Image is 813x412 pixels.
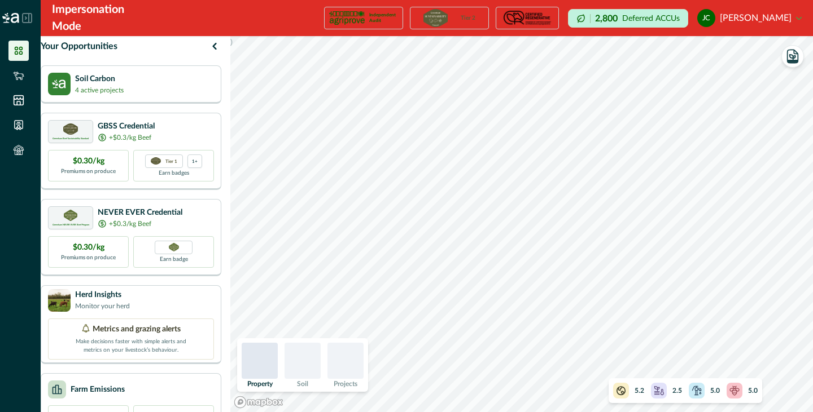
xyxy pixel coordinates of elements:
[53,138,89,140] p: Greenham Beef Sustainability Standard
[109,219,151,229] p: +$0.3/kg Beef
[757,358,813,412] iframe: Chat Widget
[53,224,89,226] p: Greenham NEVER EVER Beef Program
[697,5,802,32] button: justin costello[PERSON_NAME]
[160,254,188,264] p: Earn badge
[502,9,553,27] img: certification logo
[41,39,117,53] p: Your Opportunities
[75,289,130,301] p: Herd Insights
[423,9,447,27] img: certification logo
[192,157,198,165] p: 1+
[98,207,182,219] p: NEVER EVER Credential
[748,386,758,396] p: 5.0
[52,1,140,35] div: Impersonation Mode
[63,123,78,135] img: certification logo
[75,73,124,85] p: Soil Carbon
[369,12,398,24] p: Independent Audit
[64,210,78,221] img: certification logo
[159,168,189,178] p: Earn badges
[151,157,161,165] img: certification logo
[73,156,104,167] p: $0.30/kg
[93,324,181,335] p: Metrics and grazing alerts
[75,85,124,95] p: 4 active projects
[61,254,116,262] p: Premiums on produce
[169,243,179,251] img: Greenham NEVER EVER certification badge
[187,154,202,168] div: more credentials avaialble
[622,14,680,23] p: Deferred ACCUs
[73,242,104,254] p: $0.30/kg
[75,301,130,311] p: Monitor your herd
[61,167,116,176] p: Premiums on produce
[461,15,475,21] p: Tier 2
[234,396,283,409] a: Mapbox logo
[71,384,125,396] p: Farm Emissions
[297,380,308,387] p: Soil
[75,335,187,355] p: Make decisions faster with simple alerts and metrics on your livestock’s behaviour.
[672,386,682,396] p: 2.5
[109,132,151,143] p: +$0.3/kg Beef
[595,14,618,23] p: 2,800
[710,386,720,396] p: 5.0
[2,13,19,23] img: Logo
[98,121,155,132] p: GBSS Credential
[247,380,273,387] p: Property
[635,386,644,396] p: 5.2
[334,380,357,387] p: Projects
[329,9,365,27] img: certification logo
[165,157,177,165] p: Tier 1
